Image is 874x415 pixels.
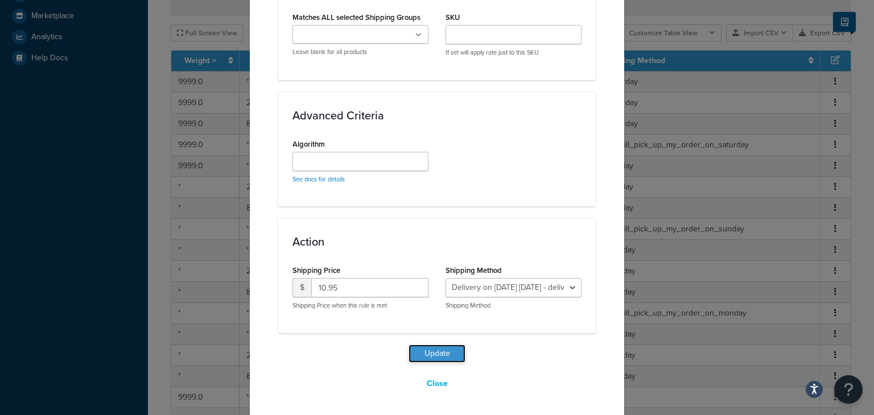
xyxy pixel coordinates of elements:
h3: Action [292,235,582,248]
a: See docs for details [292,175,345,184]
label: Shipping Price [292,266,340,275]
p: If set will apply rate just to this SKU [446,48,582,57]
label: Shipping Method [446,266,502,275]
p: Shipping Method [446,301,582,310]
button: Update [409,345,465,363]
label: Matches ALL selected Shipping Groups [292,13,420,22]
h3: Advanced Criteria [292,109,582,122]
button: Close [419,374,455,393]
p: Shipping Price when this rule is met [292,301,428,310]
span: $ [292,278,311,297]
label: Algorithm [292,140,325,148]
p: Leave blank for all products [292,48,428,56]
label: SKU [446,13,460,22]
